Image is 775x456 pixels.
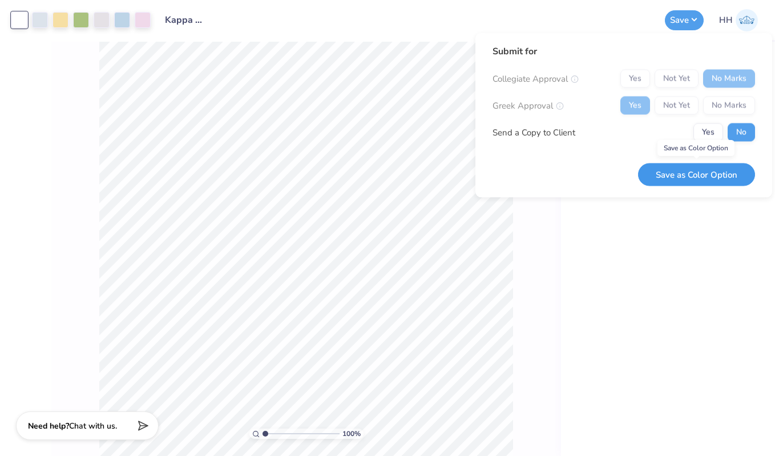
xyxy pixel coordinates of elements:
input: Untitled Design [156,9,212,31]
div: Submit for [493,45,755,58]
span: 100 % [342,429,361,439]
button: Save as Color Option [638,163,755,186]
a: HH [719,9,758,31]
strong: Need help? [28,421,69,431]
div: Send a Copy to Client [493,126,575,139]
button: Yes [693,123,723,142]
div: Save as Color Option [657,140,734,156]
button: Save [665,10,704,30]
span: Chat with us. [69,421,117,431]
img: Holland Hannon [736,9,758,31]
button: No [728,123,755,142]
span: HH [719,14,733,27]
